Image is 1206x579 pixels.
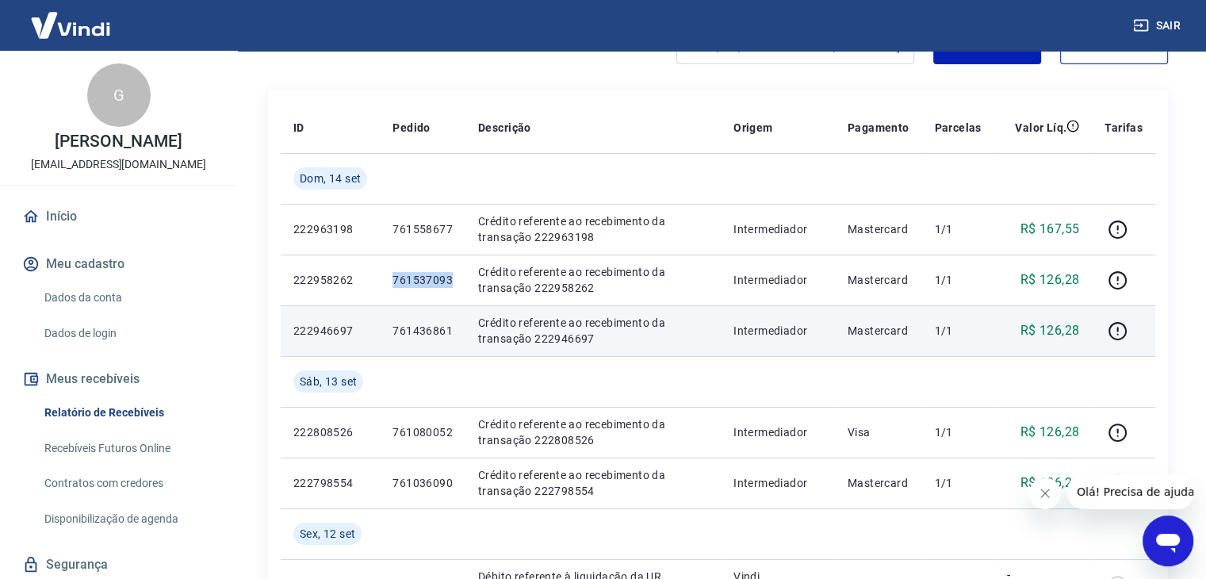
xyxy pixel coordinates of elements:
[19,362,218,397] button: Meus recebíveis
[55,133,182,150] p: [PERSON_NAME]
[848,323,909,339] p: Mastercard
[38,467,218,500] a: Contratos com credores
[1029,477,1061,509] iframe: Fechar mensagem
[38,317,218,350] a: Dados de login
[478,213,708,245] p: Crédito referente ao recebimento da transação 222963198
[478,315,708,347] p: Crédito referente ao recebimento da transação 222946697
[293,323,367,339] p: 222946697
[733,120,772,136] p: Origem
[848,272,909,288] p: Mastercard
[478,120,531,136] p: Descrição
[733,221,822,237] p: Intermediador
[38,503,218,535] a: Disponibilização de agenda
[392,424,453,440] p: 761080052
[38,432,218,465] a: Recebíveis Futuros Online
[300,171,361,186] span: Dom, 14 set
[935,272,982,288] p: 1/1
[733,323,822,339] p: Intermediador
[392,120,430,136] p: Pedido
[293,475,367,491] p: 222798554
[293,120,304,136] p: ID
[1067,474,1193,509] iframe: Mensagem da empresa
[10,11,133,24] span: Olá! Precisa de ajuda?
[31,156,206,173] p: [EMAIL_ADDRESS][DOMAIN_NAME]
[1105,120,1143,136] p: Tarifas
[848,475,909,491] p: Mastercard
[19,247,218,282] button: Meu cadastro
[733,424,822,440] p: Intermediador
[293,272,367,288] p: 222958262
[478,416,708,448] p: Crédito referente ao recebimento da transação 222808526
[300,526,355,542] span: Sex, 12 set
[935,475,982,491] p: 1/1
[848,221,909,237] p: Mastercard
[293,221,367,237] p: 222963198
[392,221,453,237] p: 761558677
[293,424,367,440] p: 222808526
[87,63,151,127] div: G
[38,282,218,314] a: Dados da conta
[848,424,909,440] p: Visa
[935,424,982,440] p: 1/1
[478,467,708,499] p: Crédito referente ao recebimento da transação 222798554
[19,1,122,49] img: Vindi
[733,272,822,288] p: Intermediador
[478,264,708,296] p: Crédito referente ao recebimento da transação 222958262
[935,120,982,136] p: Parcelas
[733,475,822,491] p: Intermediador
[1020,220,1080,239] p: R$ 167,55
[848,120,909,136] p: Pagamento
[1020,321,1080,340] p: R$ 126,28
[19,199,218,234] a: Início
[1015,120,1066,136] p: Valor Líq.
[392,475,453,491] p: 761036090
[392,323,453,339] p: 761436861
[300,374,357,389] span: Sáb, 13 set
[1130,11,1187,40] button: Sair
[935,323,982,339] p: 1/1
[1020,423,1080,442] p: R$ 126,28
[935,221,982,237] p: 1/1
[1020,474,1080,493] p: R$ 126,28
[38,397,218,429] a: Relatório de Recebíveis
[1020,270,1080,289] p: R$ 126,28
[1143,516,1193,566] iframe: Botão para abrir a janela de mensagens
[392,272,453,288] p: 761537093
